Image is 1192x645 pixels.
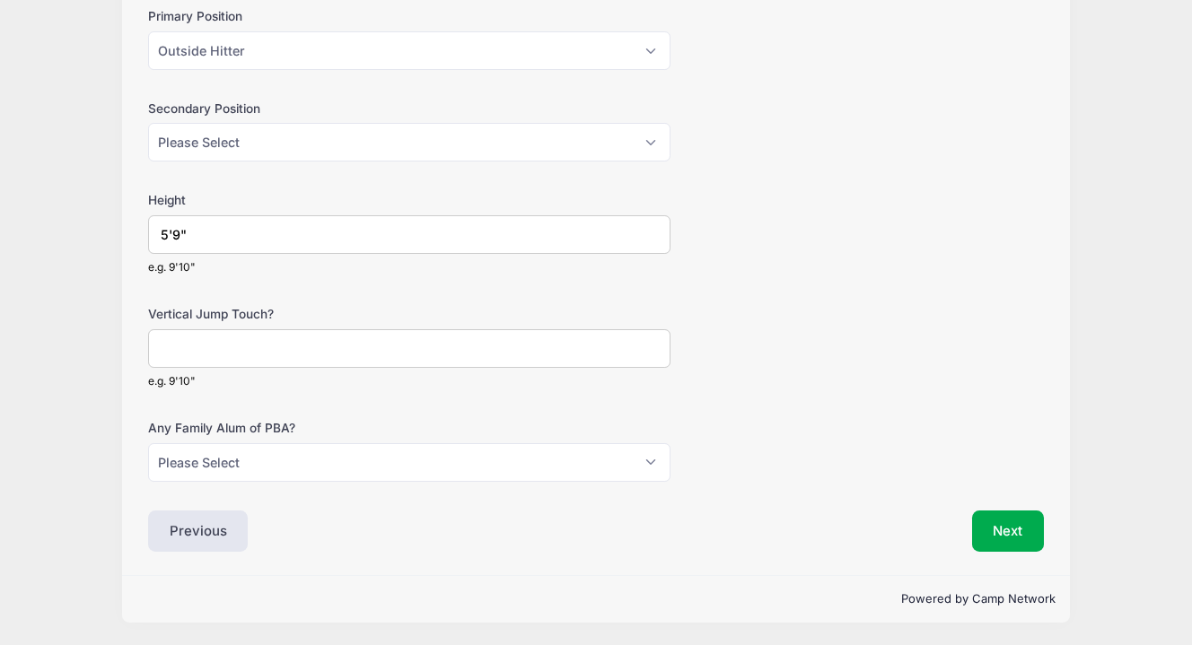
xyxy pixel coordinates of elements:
label: Primary Position [148,7,447,25]
label: Vertical Jump Touch? [148,305,447,323]
label: Secondary Position [148,100,447,118]
label: Height [148,191,447,209]
div: e.g. 9'10" [148,373,670,389]
button: Next [972,510,1045,552]
label: Any Family Alum of PBA? [148,419,447,437]
button: Previous [148,510,249,552]
p: Powered by Camp Network [136,590,1056,608]
div: e.g. 9'10" [148,259,670,275]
